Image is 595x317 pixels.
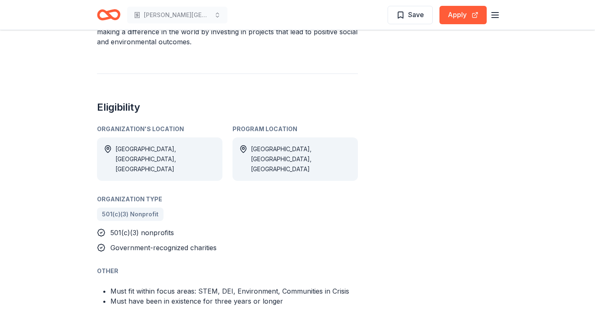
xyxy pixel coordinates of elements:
[97,124,222,134] div: Organization's Location
[388,6,433,24] button: Save
[97,194,358,204] div: Organization Type
[97,266,358,276] div: Other
[232,124,358,134] div: Program Location
[127,7,227,23] button: [PERSON_NAME][GEOGRAPHIC_DATA]
[115,144,216,174] div: [GEOGRAPHIC_DATA], [GEOGRAPHIC_DATA], [GEOGRAPHIC_DATA]
[110,296,358,306] li: Must have been in existence for three years or longer
[102,209,158,219] span: 501(c)(3) Nonprofit
[110,228,174,237] span: 501(c)(3) nonprofits
[97,208,163,221] a: 501(c)(3) Nonprofit
[97,101,358,114] h2: Eligibility
[110,243,217,252] span: Government-recognized charities
[408,9,424,20] span: Save
[97,5,120,25] a: Home
[439,6,487,24] button: Apply
[251,144,351,174] div: [GEOGRAPHIC_DATA], [GEOGRAPHIC_DATA], [GEOGRAPHIC_DATA]
[110,286,358,296] li: Must fit within focus areas: STEM, DEI, Environment, Communities in Crisis
[144,10,211,20] span: [PERSON_NAME][GEOGRAPHIC_DATA]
